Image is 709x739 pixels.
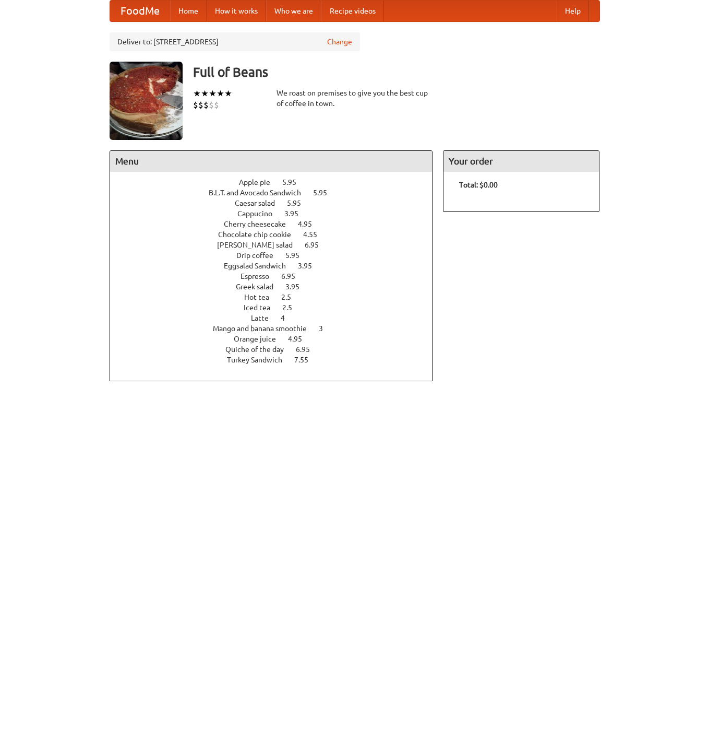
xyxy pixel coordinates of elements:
li: ★ [193,88,201,99]
span: 4.95 [298,220,322,228]
span: 3.95 [298,262,322,270]
a: Cherry cheesecake 4.95 [224,220,331,228]
a: How it works [207,1,266,21]
li: $ [203,99,209,111]
span: 3 [319,324,333,333]
a: Caesar salad 5.95 [235,199,320,207]
a: [PERSON_NAME] salad 6.95 [217,241,338,249]
a: Iced tea 2.5 [244,303,311,312]
a: Hot tea 2.5 [244,293,310,301]
span: 6.95 [305,241,329,249]
a: Mango and banana smoothie 3 [213,324,342,333]
a: Apple pie 5.95 [239,178,316,186]
span: Turkey Sandwich [227,356,293,364]
li: ★ [201,88,209,99]
a: Change [327,37,352,47]
a: Orange juice 4.95 [234,335,321,343]
a: Home [170,1,207,21]
span: [PERSON_NAME] salad [217,241,303,249]
li: $ [209,99,214,111]
h4: Your order [443,151,599,172]
a: Who we are [266,1,321,21]
span: Apple pie [239,178,281,186]
span: Cappucino [237,209,283,218]
div: Deliver to: [STREET_ADDRESS] [110,32,360,51]
span: Hot tea [244,293,280,301]
span: 5.95 [285,251,310,260]
a: Latte 4 [251,314,304,322]
span: 4.95 [288,335,313,343]
a: Help [557,1,589,21]
li: $ [198,99,203,111]
a: Eggsalad Sandwich 3.95 [224,262,331,270]
div: We roast on premises to give you the best cup of coffee in town. [277,88,433,109]
a: Cappucino 3.95 [237,209,318,218]
span: 6.95 [281,272,306,280]
span: 4 [281,314,295,322]
span: 6.95 [296,345,320,354]
span: Orange juice [234,335,286,343]
span: 2.5 [281,293,302,301]
h3: Full of Beans [193,62,600,83]
a: B.L.T. and Avocado Sandwich 5.95 [209,189,346,197]
img: angular.jpg [110,62,183,140]
span: Eggsalad Sandwich [224,262,296,270]
a: Chocolate chip cookie 4.55 [218,230,337,239]
a: FoodMe [110,1,170,21]
a: Drip coffee 5.95 [236,251,319,260]
a: Greek salad 3.95 [236,283,319,291]
a: Recipe videos [321,1,384,21]
span: B.L.T. and Avocado Sandwich [209,189,311,197]
span: Mango and banana smoothie [213,324,317,333]
span: 5.95 [313,189,338,197]
span: 3.95 [284,209,309,218]
span: 5.95 [287,199,311,207]
span: Quiche of the day [225,345,294,354]
b: Total: $0.00 [459,181,498,189]
span: 2.5 [282,303,303,312]
span: Iced tea [244,303,281,312]
span: Caesar salad [235,199,285,207]
span: Drip coffee [236,251,284,260]
h4: Menu [110,151,432,172]
span: Espresso [241,272,280,280]
span: Chocolate chip cookie [218,230,302,239]
span: Cherry cheesecake [224,220,296,228]
a: Espresso 6.95 [241,272,315,280]
span: 5.95 [282,178,307,186]
span: 7.55 [294,356,319,364]
a: Turkey Sandwich 7.55 [227,356,328,364]
span: Latte [251,314,279,322]
li: ★ [209,88,217,99]
li: $ [193,99,198,111]
span: Greek salad [236,283,284,291]
span: 3.95 [285,283,310,291]
span: 4.55 [303,230,328,239]
a: Quiche of the day 6.95 [225,345,329,354]
li: $ [214,99,219,111]
li: ★ [217,88,224,99]
li: ★ [224,88,232,99]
